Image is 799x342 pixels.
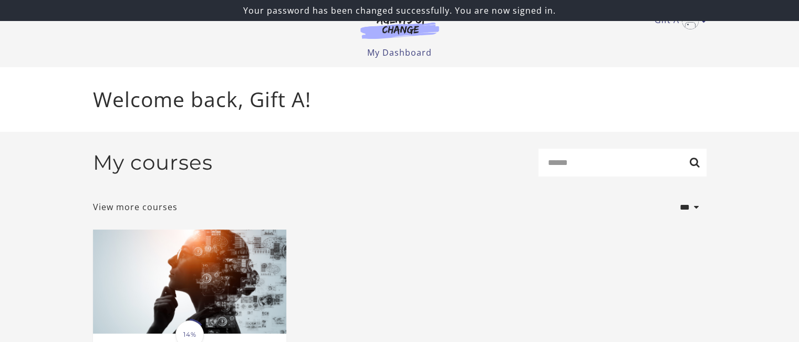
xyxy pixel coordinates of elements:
p: Welcome back, Gift A! [93,84,707,115]
a: View more courses [93,201,178,213]
a: My Dashboard [367,47,432,58]
p: Your password has been changed successfully. You are now signed in. [4,4,795,17]
a: Toggle menu [655,13,701,29]
img: Agents of Change Logo [349,15,450,39]
h2: My courses [93,150,213,175]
